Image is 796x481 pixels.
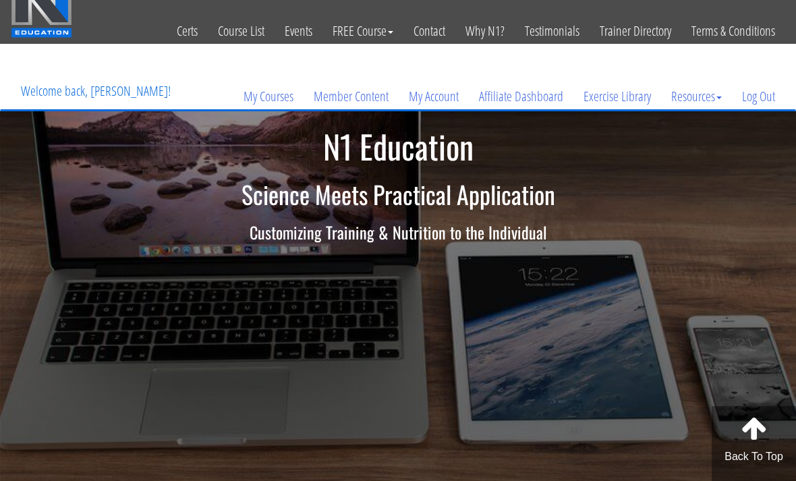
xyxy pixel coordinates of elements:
[10,223,786,241] h3: Customizing Training & Nutrition to the Individual
[233,64,304,129] a: My Courses
[304,64,399,129] a: Member Content
[469,64,573,129] a: Affiliate Dashboard
[11,64,181,118] p: Welcome back, [PERSON_NAME]!
[399,64,469,129] a: My Account
[573,64,661,129] a: Exercise Library
[10,129,786,165] h1: N1 Education
[661,64,732,129] a: Resources
[732,64,785,129] a: Log Out
[10,181,786,208] h2: Science Meets Practical Application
